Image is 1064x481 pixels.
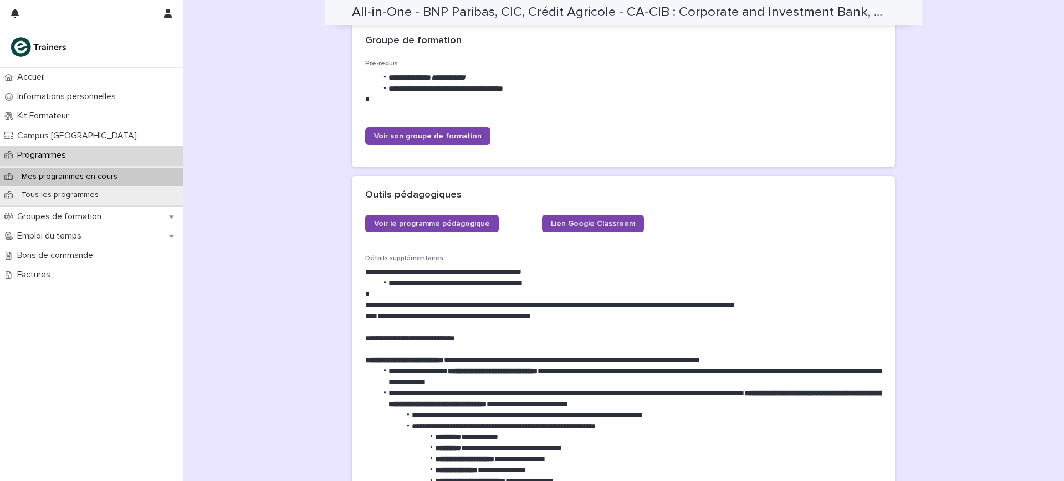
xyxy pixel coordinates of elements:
[13,172,126,182] p: Mes programmes en cours
[13,131,146,141] p: Campus [GEOGRAPHIC_DATA]
[13,270,59,280] p: Factures
[365,127,490,145] a: Voir son groupe de formation
[365,189,462,201] h2: Outils pédagogiques
[365,255,443,262] span: Détails supplémentaires
[13,211,110,222] p: Groupes de formation
[13,250,102,261] p: Bons de commande
[13,150,75,161] p: Programmes
[374,132,482,140] span: Voir son groupe de formation
[13,190,108,200] p: Tous les programmes
[542,215,644,232] a: Lien Google Classroom
[9,36,70,58] img: K0CqGN7SDeD6s4JG8KQk
[13,231,90,241] p: Emploi du temps
[374,220,490,227] span: Voir le programme pédagogique
[551,220,635,227] span: Lien Google Classroom
[365,60,398,67] span: Pré-requis
[13,72,54,82] p: Accueil
[365,215,499,232] a: Voir le programme pédagogique
[13,111,78,121] p: Kit Formateur
[365,35,462,47] h2: Groupe de formation
[352,4,891,20] h2: All-in-One - BNP Paribas, CIC, Crédit Agricole - CA-CIB : Corporate and Investment Bank, Crédit M...
[13,91,125,102] p: Informations personnelles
